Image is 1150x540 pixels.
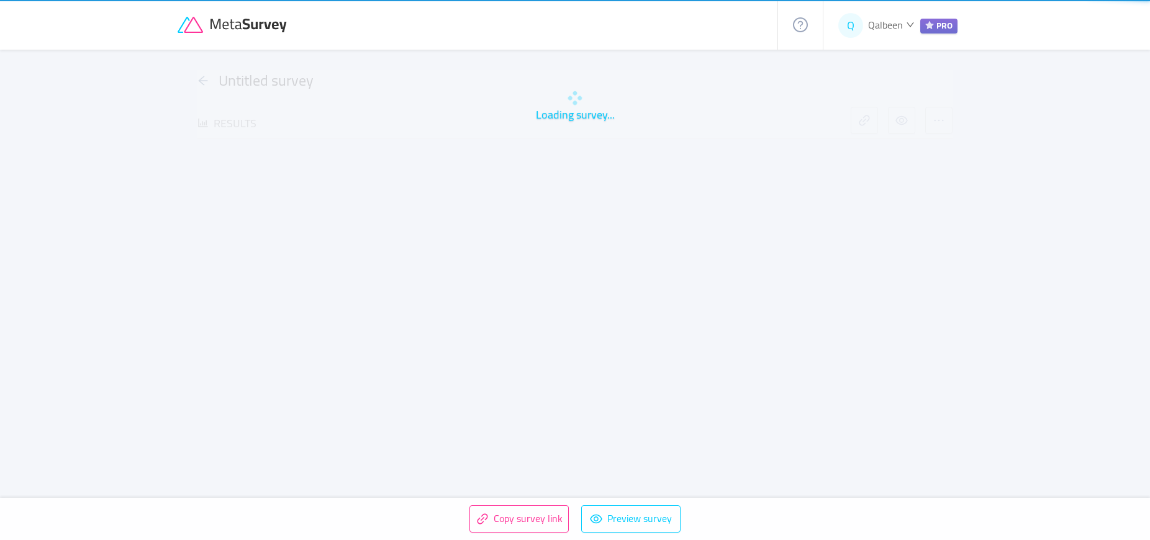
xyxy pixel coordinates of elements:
i: icon: question-circle [793,17,808,32]
span: Q [847,13,854,38]
div: Loading survey... [197,104,953,123]
i: icon: star [925,21,934,30]
span: PRO [920,19,958,34]
button: icon: eyePreview survey [581,505,681,533]
i: icon: down [906,20,914,29]
button: icon: linkCopy survey link [469,505,569,533]
span: Qalbeen [868,16,903,34]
